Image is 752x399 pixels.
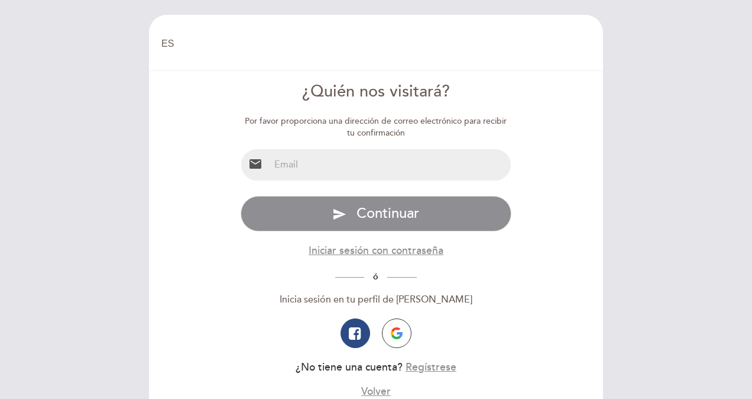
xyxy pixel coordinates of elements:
button: Iniciar sesión con contraseña [309,243,443,258]
span: ¿No tiene una cuenta? [296,361,403,374]
i: send [332,207,346,221]
button: Regístrese [406,360,456,375]
input: Email [270,149,511,181]
button: send Continuar [241,196,512,231]
div: Por favor proporciona una dirección de correo electrónico para recibir tu confirmación [241,115,512,139]
span: Continuar [356,205,419,222]
img: icon-google.png [391,327,403,339]
i: email [248,157,262,171]
div: ¿Quién nos visitará? [241,81,512,104]
span: ó [364,272,387,282]
button: Volver [361,384,391,399]
div: Inicia sesión en tu perfil de [PERSON_NAME] [241,293,512,307]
